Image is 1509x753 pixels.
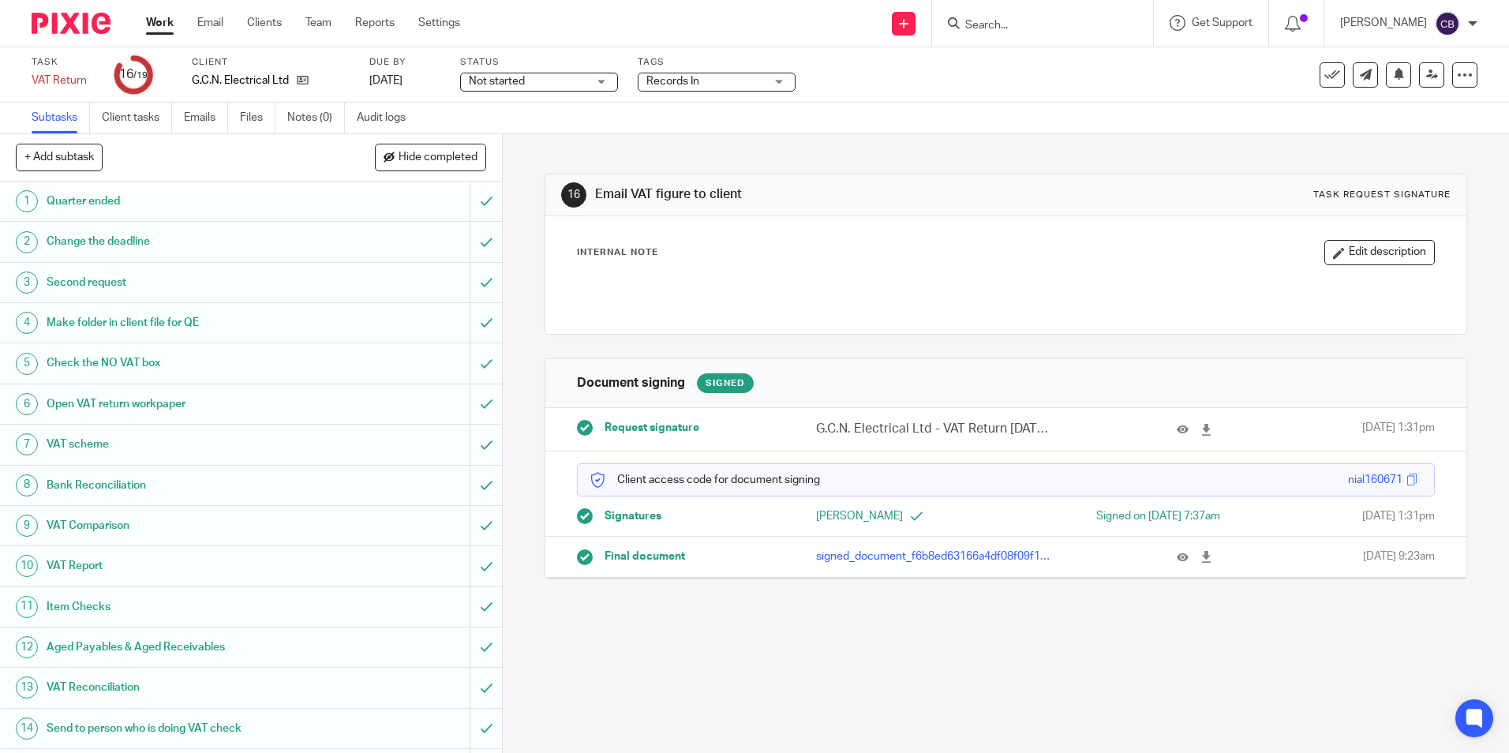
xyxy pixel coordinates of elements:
img: Pixie [32,13,110,34]
span: Get Support [1192,17,1253,28]
div: Signed [697,373,754,393]
a: Work [146,15,174,31]
p: [PERSON_NAME] [816,508,1005,524]
p: signed_document_f6b8ed63166a4df08f09f1ddfbeaf32e.pdf [816,549,1054,564]
span: [DATE] 1:31pm [1362,508,1435,524]
a: Subtasks [32,103,90,133]
div: nial160671 [1348,472,1402,488]
span: [DATE] 1:31pm [1362,420,1435,438]
h1: Bank Reconciliation [47,474,318,497]
h1: VAT scheme [47,433,318,456]
p: Internal Note [577,246,658,259]
label: Task [32,56,95,69]
button: Hide completed [375,144,486,170]
h1: VAT Report [47,554,318,578]
p: G.C.N. Electrical Ltd - VAT Return [DATE].pdf [816,420,1054,438]
p: Client access code for document signing [590,472,820,488]
a: Notes (0) [287,103,345,133]
a: Client tasks [102,103,172,133]
div: VAT Return [32,73,95,88]
p: [PERSON_NAME] [1340,15,1427,31]
div: 2 [16,231,38,253]
span: Final document [605,549,685,564]
label: Tags [638,56,796,69]
a: Files [240,103,275,133]
span: [DATE] [369,75,403,86]
h1: Send to person who is doing VAT check [47,717,318,740]
div: 5 [16,353,38,375]
a: Audit logs [357,103,418,133]
h1: VAT Comparison [47,514,318,538]
div: 12 [16,636,38,658]
input: Search [964,19,1106,33]
div: 13 [16,676,38,699]
a: Team [305,15,331,31]
span: [DATE] 9:23am [1363,549,1435,564]
h1: Email VAT figure to client [595,186,1039,203]
div: 9 [16,515,38,537]
div: 6 [16,393,38,415]
button: + Add subtask [16,144,103,170]
a: Email [197,15,223,31]
div: 11 [16,596,38,618]
h1: Quarter ended [47,189,318,213]
button: Edit description [1324,240,1435,265]
h1: Check the NO VAT box [47,351,318,375]
h1: Second request [47,271,318,294]
div: 3 [16,272,38,294]
h1: VAT Reconciliation [47,676,318,699]
h1: Open VAT return workpaper [47,392,318,416]
a: Emails [184,103,228,133]
img: svg%3E [1435,11,1460,36]
a: Clients [247,15,282,31]
h1: Document signing [577,375,685,391]
div: 1 [16,190,38,212]
h1: Aged Payables & Aged Receivables [47,635,318,659]
div: Task request signature [1313,189,1451,201]
div: 8 [16,474,38,496]
div: 16 [561,182,586,208]
span: Request signature [605,420,699,436]
span: Not started [469,76,525,87]
div: 4 [16,312,38,334]
div: 10 [16,555,38,577]
h1: Make folder in client file for QE [47,311,318,335]
div: 7 [16,433,38,455]
a: Settings [418,15,460,31]
label: Status [460,56,618,69]
span: Records In [646,76,699,87]
label: Due by [369,56,440,69]
h1: Change the deadline [47,230,318,253]
label: Client [192,56,350,69]
div: 14 [16,717,38,740]
small: /19 [133,71,148,80]
h1: Item Checks [47,595,318,619]
p: G.C.N. Electrical Ltd [192,73,289,88]
span: Hide completed [399,152,477,164]
div: Signed on [DATE] 7:37am [1031,508,1220,524]
a: Reports [355,15,395,31]
div: 16 [119,66,148,84]
span: Signatures [605,508,661,524]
